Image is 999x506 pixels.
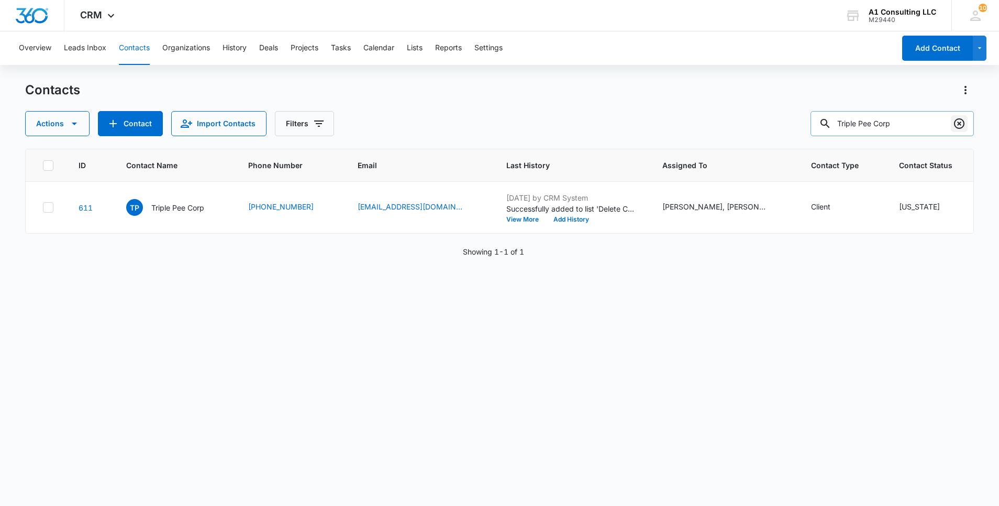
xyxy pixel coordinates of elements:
span: Email [358,160,466,171]
p: [DATE] by CRM System [506,192,637,203]
a: [EMAIL_ADDRESS][DOMAIN_NAME] [358,201,462,212]
button: Import Contacts [171,111,267,136]
span: Contact Type [811,160,859,171]
button: Organizations [162,31,210,65]
button: Contacts [119,31,150,65]
button: Add Contact [98,111,163,136]
button: Projects [291,31,318,65]
button: Add Contact [902,36,973,61]
span: Phone Number [248,160,332,171]
button: Clear [951,115,968,132]
button: View More [506,216,546,223]
h1: Contacts [25,82,80,98]
button: History [223,31,247,65]
span: TP [126,199,143,216]
span: Assigned To [662,160,771,171]
button: Actions [25,111,90,136]
button: Overview [19,31,51,65]
p: Triple Pee Corp [151,202,204,213]
button: Deals [259,31,278,65]
div: Assigned To - Israel Moreno, Jeannette Uribe, Laura Henry, Michelle Jackson, Rosemary Uribe - Sel... [662,201,786,214]
div: [US_STATE] [899,201,940,212]
p: Successfully added to list 'Delete Contact '. [506,203,637,214]
a: [PHONE_NUMBER] [248,201,314,212]
span: CRM [80,9,102,20]
input: Search Contacts [811,111,974,136]
button: Calendar [363,31,394,65]
div: Contact Type - Client - Select to Edit Field [811,201,849,214]
button: Leads Inbox [64,31,106,65]
div: Email - triplepeecorp28@gmail.com - Select to Edit Field [358,201,481,214]
p: Showing 1-1 of 1 [463,246,524,257]
span: ID [79,160,86,171]
button: Actions [957,82,974,98]
button: Reports [435,31,462,65]
span: Contact Name [126,160,208,171]
button: Lists [407,31,423,65]
button: Settings [474,31,503,65]
div: account name [869,8,936,16]
button: Add History [546,216,596,223]
button: Tasks [331,31,351,65]
div: [PERSON_NAME], [PERSON_NAME], [PERSON_NAME], [PERSON_NAME], [PERSON_NAME] [662,201,767,212]
button: Filters [275,111,334,136]
a: Navigate to contact details page for Triple Pee Corp [79,203,93,212]
div: Phone Number - (347) 728-9544 - Select to Edit Field [248,201,332,214]
div: Contact Name - Triple Pee Corp - Select to Edit Field [126,199,223,216]
div: Client [811,201,830,212]
div: Contact Status - Pennsylvania - Select to Edit Field [899,201,959,214]
span: Last History [506,160,622,171]
span: Contact Status [899,160,952,171]
div: account id [869,16,936,24]
div: notifications count [979,4,987,12]
span: 10 [979,4,987,12]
